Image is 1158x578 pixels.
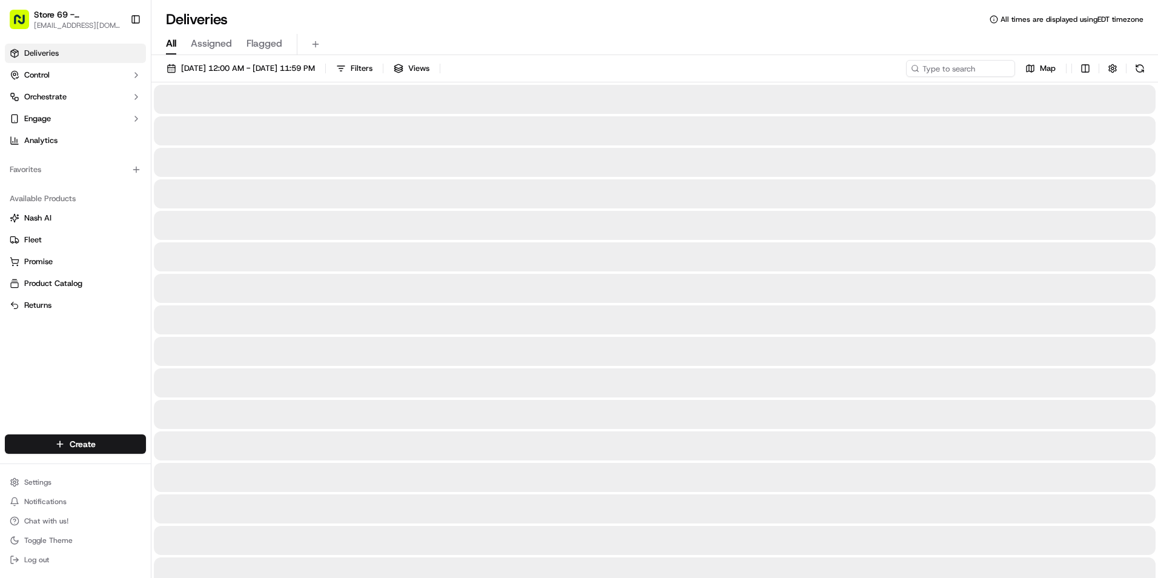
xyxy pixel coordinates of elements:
[161,60,320,77] button: [DATE] 12:00 AM - [DATE] 11:59 PM
[5,87,146,107] button: Orchestrate
[24,70,50,81] span: Control
[191,36,232,51] span: Assigned
[12,48,220,68] p: Welcome 👋
[5,131,146,150] a: Analytics
[1040,63,1056,74] span: Map
[166,10,228,29] h1: Deliveries
[5,5,125,34] button: Store 69 - [GEOGRAPHIC_DATA] (Just Salad)[EMAIL_ADDRESS][DOMAIN_NAME]
[1131,60,1148,77] button: Refresh
[5,208,146,228] button: Nash AI
[5,274,146,293] button: Product Catalog
[10,234,141,245] a: Fleet
[24,536,73,545] span: Toggle Theme
[12,116,34,138] img: 1736555255976-a54dd68f-1ca7-489b-9aae-adbdc363a1c4
[24,234,42,245] span: Fleet
[351,63,372,74] span: Filters
[206,119,220,134] button: Start new chat
[24,91,67,102] span: Orchestrate
[246,36,282,51] span: Flagged
[5,296,146,315] button: Returns
[10,300,141,311] a: Returns
[5,493,146,510] button: Notifications
[1020,60,1061,77] button: Map
[5,474,146,491] button: Settings
[70,438,96,450] span: Create
[24,256,53,267] span: Promise
[34,21,121,30] button: [EMAIL_ADDRESS][DOMAIN_NAME]
[5,551,146,568] button: Log out
[388,60,435,77] button: Views
[24,497,67,507] span: Notifications
[331,60,378,77] button: Filters
[24,48,59,59] span: Deliveries
[5,513,146,530] button: Chat with us!
[5,230,146,250] button: Fleet
[24,176,93,188] span: Knowledge Base
[5,44,146,63] a: Deliveries
[12,177,22,187] div: 📗
[24,213,51,224] span: Nash AI
[31,78,218,91] input: Got a question? Start typing here...
[181,63,315,74] span: [DATE] 12:00 AM - [DATE] 11:59 PM
[98,171,199,193] a: 💻API Documentation
[24,300,51,311] span: Returns
[24,278,82,289] span: Product Catalog
[10,278,141,289] a: Product Catalog
[166,36,176,51] span: All
[408,63,429,74] span: Views
[5,65,146,85] button: Control
[24,113,51,124] span: Engage
[24,477,51,487] span: Settings
[5,434,146,454] button: Create
[41,116,199,128] div: Start new chat
[7,171,98,193] a: 📗Knowledge Base
[114,176,194,188] span: API Documentation
[24,555,49,565] span: Log out
[5,532,146,549] button: Toggle Theme
[10,256,141,267] a: Promise
[10,213,141,224] a: Nash AI
[102,177,112,187] div: 💻
[34,8,121,21] button: Store 69 - [GEOGRAPHIC_DATA] (Just Salad)
[12,12,36,36] img: Nash
[41,128,153,138] div: We're available if you need us!
[24,135,58,146] span: Analytics
[5,189,146,208] div: Available Products
[5,109,146,128] button: Engage
[5,252,146,271] button: Promise
[121,205,147,214] span: Pylon
[85,205,147,214] a: Powered byPylon
[1001,15,1143,24] span: All times are displayed using EDT timezone
[5,160,146,179] div: Favorites
[906,60,1015,77] input: Type to search
[24,516,68,526] span: Chat with us!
